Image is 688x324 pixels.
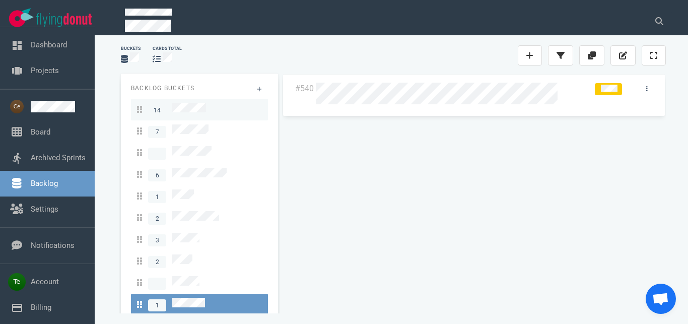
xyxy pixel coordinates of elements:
a: Billing [31,303,51,312]
a: Chat abierto [646,284,676,314]
a: #540 [295,84,314,93]
p: Backlog Buckets [131,84,268,93]
a: 14 [131,99,268,120]
a: 1 [131,294,268,315]
a: Backlog [31,179,58,188]
a: Account [31,277,59,286]
a: 2 [131,250,268,272]
a: Board [31,127,50,137]
a: Settings [31,205,58,214]
a: 2 [131,207,268,229]
span: 2 [148,213,166,225]
a: Dashboard [31,40,67,49]
a: 7 [131,120,268,142]
span: 1 [148,299,166,311]
a: Archived Sprints [31,153,86,162]
span: 2 [148,256,166,268]
a: Notifications [31,241,75,250]
span: 6 [148,169,166,181]
a: 3 [131,229,268,250]
span: 1 [148,191,166,203]
span: 14 [148,104,166,116]
img: Flying Donut text logo [36,13,92,27]
a: 6 [131,164,268,185]
a: 1 [131,185,268,207]
a: Projects [31,66,59,75]
span: 3 [148,234,166,246]
span: 7 [148,126,166,138]
div: cards total [153,45,182,52]
div: Buckets [121,45,141,52]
